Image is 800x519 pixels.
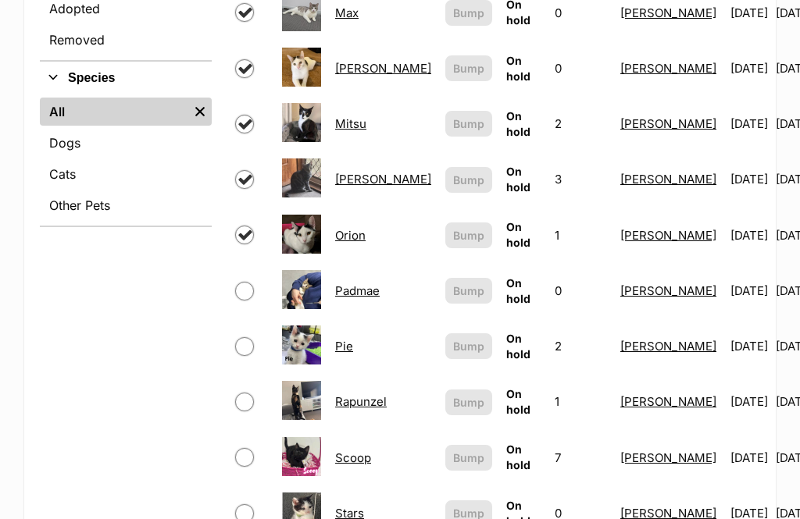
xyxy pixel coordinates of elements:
span: Bump [453,395,484,411]
a: Cats [40,161,212,189]
button: Bump [445,168,492,194]
td: [DATE] [724,42,774,96]
td: 0 [548,42,612,96]
td: 2 [548,320,612,374]
span: Bump [453,283,484,300]
td: 0 [548,265,612,318]
td: [DATE] [724,98,774,151]
a: Orion [335,229,366,244]
button: Bump [445,223,492,249]
button: Bump [445,56,492,82]
button: Bump [445,279,492,304]
a: [PERSON_NAME] [335,62,431,76]
td: [DATE] [724,265,774,318]
button: Bump [445,334,492,360]
td: 7 [548,432,612,485]
td: [DATE] [724,375,774,429]
div: Species [40,95,212,226]
td: [DATE] [724,153,774,207]
a: [PERSON_NAME] [620,62,716,76]
a: [PERSON_NAME] [620,6,716,21]
button: Species [40,69,212,89]
button: Bump [445,112,492,137]
span: On hold [506,165,530,194]
td: 1 [548,375,612,429]
a: Removed [40,27,212,55]
a: Pie [335,339,353,354]
span: Bump [453,116,484,133]
a: Mitsu [335,117,366,132]
a: All [40,98,188,126]
td: [DATE] [724,320,774,374]
button: Bump [445,1,492,27]
span: On hold [506,388,530,417]
td: 1 [548,209,612,263]
a: [PERSON_NAME] [620,229,716,244]
span: On hold [506,110,530,139]
span: On hold [506,277,530,306]
a: Max [335,6,359,21]
td: [DATE] [724,209,774,263]
a: [PERSON_NAME] [620,172,716,187]
span: Bump [453,5,484,22]
a: Dogs [40,130,212,158]
a: [PERSON_NAME] [620,117,716,132]
span: On hold [506,332,530,361]
td: 2 [548,98,612,151]
a: Remove filter [188,98,212,126]
span: Bump [453,172,484,189]
button: Bump [445,446,492,471]
button: Bump [445,390,492,416]
td: 3 [548,153,612,207]
a: [PERSON_NAME] [620,451,716,466]
a: [PERSON_NAME] [620,395,716,410]
a: Rapunzel [335,395,387,410]
span: On hold [506,443,530,472]
a: Scoop [335,451,371,466]
span: On hold [506,221,530,250]
span: Bump [453,61,484,77]
td: [DATE] [724,432,774,485]
span: Bump [453,339,484,355]
a: [PERSON_NAME] [620,339,716,354]
a: Padmae [335,284,380,299]
span: Bump [453,228,484,244]
a: Other Pets [40,192,212,220]
a: [PERSON_NAME] [620,284,716,299]
span: Bump [453,450,484,467]
span: On hold [506,55,530,84]
a: [PERSON_NAME] [335,172,431,187]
